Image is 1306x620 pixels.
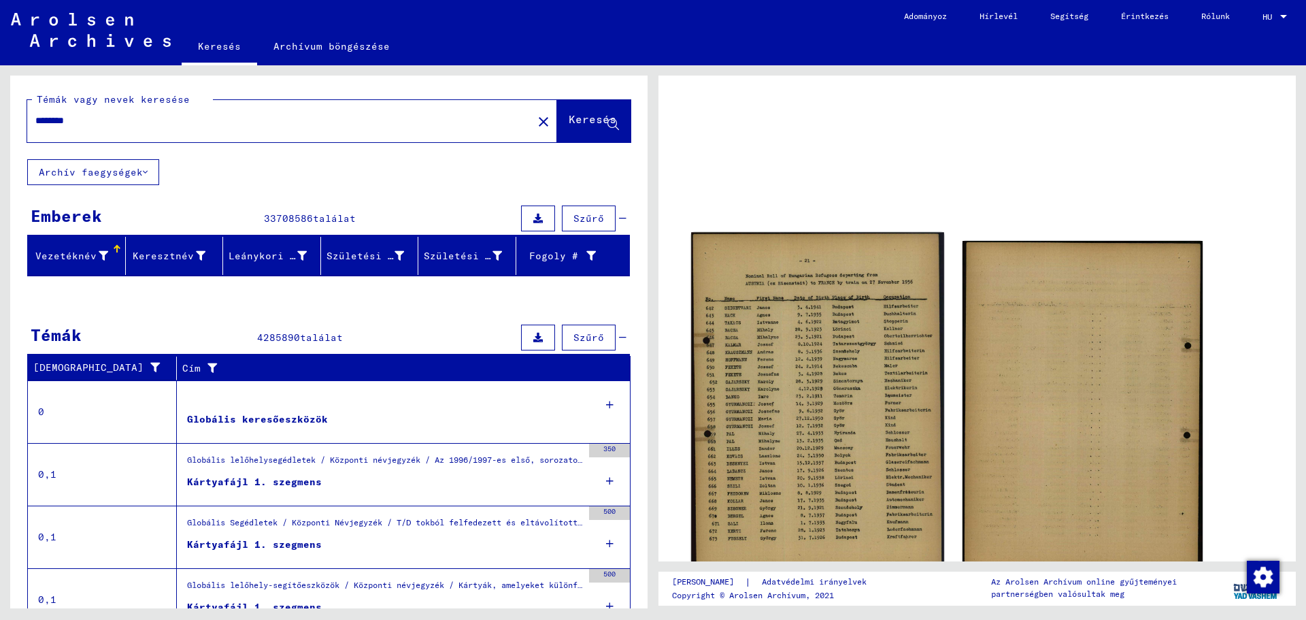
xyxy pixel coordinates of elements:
font: partnerségben valósultak meg [991,589,1124,599]
font: 4285890 [257,331,300,344]
div: Fogoly # [522,245,614,267]
font: 350 [603,444,616,453]
font: Cím [182,362,201,374]
img: yv_logo.png [1230,571,1282,605]
font: 0 [38,406,44,418]
button: Archív faegységek [27,159,159,185]
font: Fogoly # [529,250,578,262]
mat-header-cell: Fogoly # [516,237,630,275]
font: Globális lelőhely-segítőeszközök / Központi névjegyzék / Kártyák, amelyeket különféle okokból köz... [187,580,977,590]
button: Szűrő [562,206,616,231]
font: Adományoz [904,11,947,21]
font: [PERSON_NAME] [672,576,734,587]
font: Segítség [1050,11,1088,21]
font: Hírlevél [979,11,1018,21]
font: Témák [31,325,82,345]
button: Keresés [557,100,631,142]
font: Archív faegységek [39,166,143,178]
font: Archívum böngészése [273,40,390,52]
font: Globális Segédletek / Központi Névjegyzék / T/D tokból felfedezett és eltávolított referenciakárt... [187,517,944,527]
mat-header-cell: Születési idő [418,237,516,275]
font: találat [300,331,343,344]
button: Szűrő [562,325,616,350]
font: Emberek [31,206,102,226]
font: 500 [603,570,616,578]
div: Születési idő [424,245,519,267]
font: Érintkezés [1121,11,1169,21]
img: 001.jpg [691,232,943,581]
font: Kártyafájl 1. szegmens [187,538,322,551]
font: 33708586 [264,212,313,225]
div: [DEMOGRAPHIC_DATA] [33,357,180,379]
div: Leánykori név [229,245,324,267]
font: Kártyafájl 1. szegmens [187,476,322,488]
font: Copyright © Arolsen Archívum, 2021 [672,590,834,600]
font: Szűrő [573,212,604,225]
mat-header-cell: Születési hely [321,237,419,275]
mat-icon: close [535,114,552,130]
mat-header-cell: Vezetéknév [28,237,126,275]
font: Szűrő [573,331,604,344]
font: Leánykori név [229,250,308,262]
mat-header-cell: Keresztnév [126,237,224,275]
a: Archívum böngészése [257,30,406,63]
div: Hozzájárulás módosítása [1246,560,1279,593]
font: Témák vagy nevek keresése [37,93,190,105]
font: [DEMOGRAPHIC_DATA] [33,361,144,374]
a: Adatvédelmi irányelvek [751,575,883,589]
font: 0,1 [38,468,56,480]
button: Világos [530,108,557,135]
font: Keresztnév [133,250,194,262]
font: Globális lelőhelysegédletek / Központi névjegyzék / Az 1996/1997-es első, sorozatos tömeges digit... [187,455,954,465]
font: Születési idő [424,250,503,262]
font: Vezetéknév [35,250,97,262]
img: 002.jpg [962,241,1203,575]
div: Születési hely [326,245,422,267]
font: találat [313,212,356,225]
div: Cím [182,357,617,379]
font: Keresés [198,40,241,52]
a: [PERSON_NAME] [672,575,745,589]
div: Vezetéknév [33,245,125,267]
a: Keresés [182,30,257,65]
font: | [745,576,751,588]
mat-header-cell: Leánykori név [223,237,321,275]
font: Az Arolsen Archívum online gyűjteményei [991,576,1177,587]
div: Keresztnév [131,245,223,267]
font: 0,1 [38,593,56,606]
font: Kártyafájl 1. szegmens [187,601,322,613]
font: Rólunk [1201,11,1230,21]
font: Adatvédelmi irányelvek [762,576,867,587]
font: 0,1 [38,531,56,543]
img: Hozzájárulás módosítása [1247,561,1279,593]
font: Globális keresőeszközök [187,413,328,425]
font: 500 [603,507,616,516]
img: Arolsen_neg.svg [11,13,171,47]
font: HU [1262,12,1272,22]
font: Születési hely [326,250,412,262]
font: Keresés [569,112,616,126]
